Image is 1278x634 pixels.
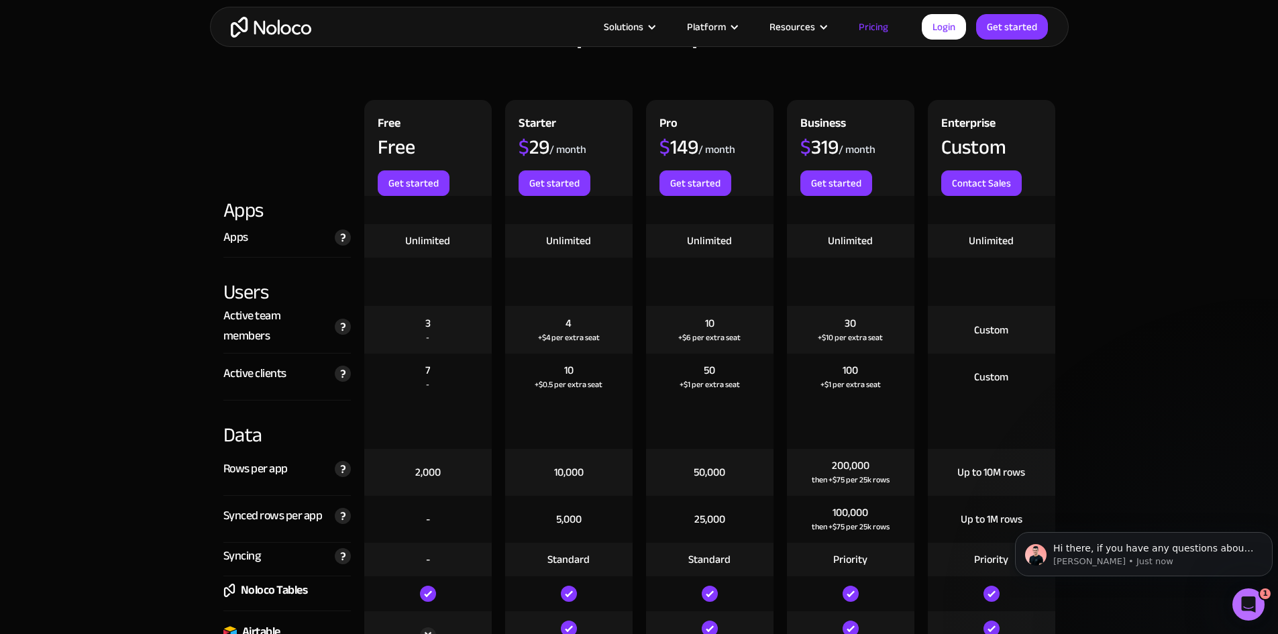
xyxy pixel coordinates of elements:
[535,378,602,391] div: +$0.5 per extra seat
[694,512,725,527] div: 25,000
[223,258,351,306] div: Users
[223,306,328,346] div: Active team members
[426,512,430,527] div: -
[1260,588,1271,599] span: 1
[659,170,731,196] a: Get started
[800,137,839,157] div: 319
[546,233,591,248] div: Unlimited
[941,170,1022,196] a: Contact Sales
[974,323,1008,337] div: Custom
[659,113,678,137] div: Pro
[538,331,600,344] div: +$4 per extra seat
[659,137,698,157] div: 149
[812,520,890,533] div: then +$75 per 25k rows
[828,233,873,248] div: Unlimited
[820,378,881,391] div: +$1 per extra seat
[688,552,731,567] div: Standard
[1010,504,1278,598] iframe: Intercom notifications message
[705,316,714,331] div: 10
[845,316,856,331] div: 30
[694,465,725,480] div: 50,000
[231,17,311,38] a: home
[659,128,670,166] span: $
[378,170,449,196] a: Get started
[405,233,450,248] div: Unlimited
[969,233,1014,248] div: Unlimited
[961,512,1022,527] div: Up to 1M rows
[833,505,868,520] div: 100,000
[687,18,726,36] div: Platform
[223,401,351,449] div: Data
[547,552,590,567] div: Standard
[800,128,811,166] span: $
[839,142,875,157] div: / month
[223,546,261,566] div: Syncing
[378,137,415,157] div: Free
[941,113,996,137] div: Enterprise
[566,316,572,331] div: 4
[800,113,846,137] div: Business
[687,233,732,248] div: Unlimited
[818,331,883,344] div: +$10 per extra seat
[223,459,288,479] div: Rows per app
[974,370,1008,384] div: Custom
[519,113,556,137] div: Starter
[976,14,1048,40] a: Get started
[812,473,890,486] div: then +$75 per 25k rows
[843,363,858,378] div: 100
[519,128,529,166] span: $
[425,363,430,378] div: 7
[223,196,351,224] div: Apps
[426,331,429,344] div: -
[554,465,584,480] div: 10,000
[519,170,590,196] a: Get started
[670,18,753,36] div: Platform
[378,113,401,137] div: Free
[680,378,740,391] div: +$1 per extra seat
[704,363,715,378] div: 50
[549,142,586,157] div: / month
[753,18,842,36] div: Resources
[1232,588,1265,621] iframe: Intercom live chat
[698,142,735,157] div: / month
[842,18,905,36] a: Pricing
[426,378,429,391] div: -
[556,512,582,527] div: 5,000
[425,316,431,331] div: 3
[587,18,670,36] div: Solutions
[223,364,286,384] div: Active clients
[957,465,1025,480] div: Up to 10M rows
[519,137,549,157] div: 29
[241,580,308,600] div: Noloco Tables
[974,552,1008,567] div: Priority
[426,552,430,567] div: -
[833,552,867,567] div: Priority
[604,18,643,36] div: Solutions
[223,227,248,248] div: Apps
[922,14,966,40] a: Login
[223,506,323,526] div: Synced rows per app
[832,458,869,473] div: 200,000
[769,18,815,36] div: Resources
[564,363,574,378] div: 10
[415,465,441,480] div: 2,000
[678,331,741,344] div: +$6 per extra seat
[941,137,1006,157] div: Custom
[800,170,872,196] a: Get started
